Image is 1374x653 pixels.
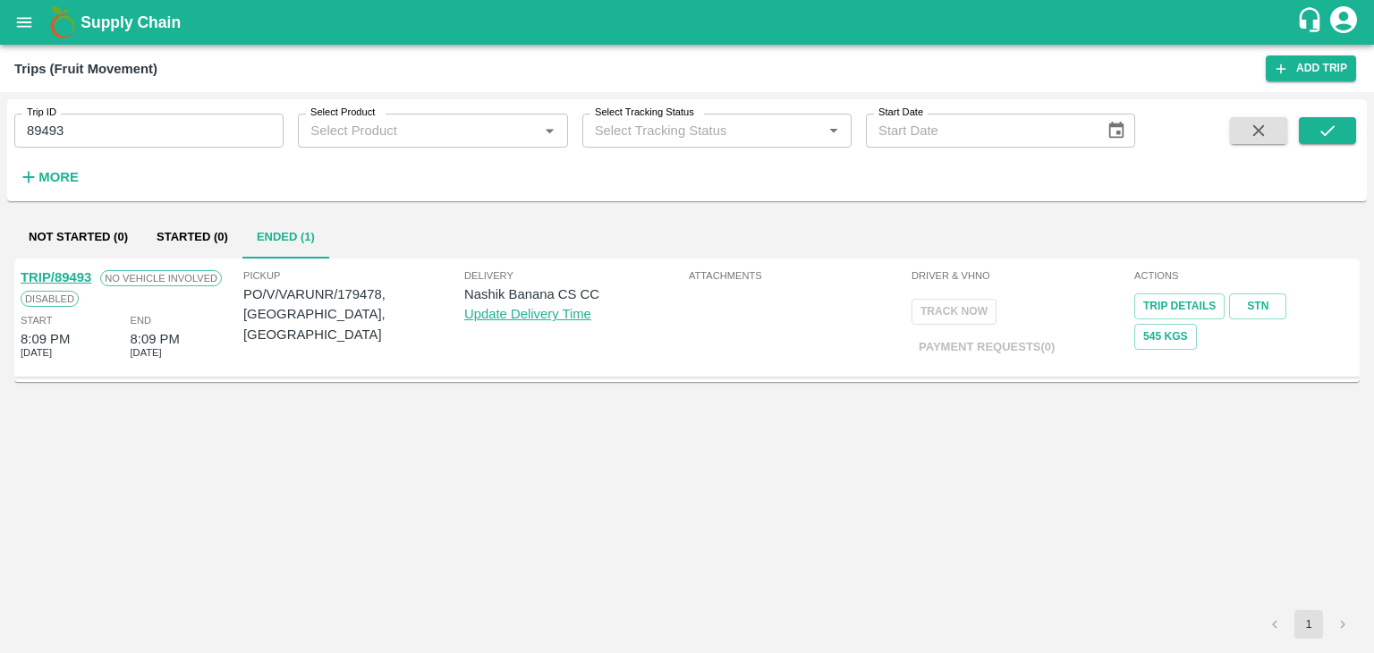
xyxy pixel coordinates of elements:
[588,119,793,142] input: Select Tracking Status
[131,329,180,349] div: 8:09 PM
[21,344,52,360] span: [DATE]
[14,114,284,148] input: Enter Trip ID
[595,106,694,120] label: Select Tracking Status
[142,216,242,259] button: Started (0)
[464,267,685,284] span: Delivery
[21,270,91,284] a: TRIP/89493
[14,162,83,192] button: More
[878,106,923,120] label: Start Date
[100,270,222,286] span: No Vehicle Involved
[310,106,375,120] label: Select Product
[1229,293,1286,319] a: STN
[1266,55,1356,81] a: Add Trip
[1099,114,1133,148] button: Choose date
[14,57,157,81] div: Trips (Fruit Movement)
[464,284,685,304] p: Nashik Banana CS CC
[38,170,79,184] strong: More
[1134,293,1225,319] a: Trip Details
[131,344,162,360] span: [DATE]
[689,267,908,284] span: Attachments
[21,312,52,328] span: Start
[1134,267,1353,284] span: Actions
[538,119,561,142] button: Open
[464,307,591,321] a: Update Delivery Time
[1296,6,1327,38] div: customer-support
[131,312,152,328] span: End
[1134,324,1197,350] button: 545 Kgs
[866,114,1092,148] input: Start Date
[4,2,45,43] button: open drawer
[81,13,181,31] b: Supply Chain
[1327,4,1360,41] div: account of current user
[243,267,464,284] span: Pickup
[1258,610,1360,639] nav: pagination navigation
[14,216,142,259] button: Not Started (0)
[303,119,532,142] input: Select Product
[21,291,79,307] span: Disabled
[21,329,70,349] div: 8:09 PM
[912,267,1131,284] span: Driver & VHNo
[27,106,56,120] label: Trip ID
[81,10,1296,35] a: Supply Chain
[1294,610,1323,639] button: page 1
[243,284,464,344] p: PO/V/VARUNR/179478, [GEOGRAPHIC_DATA], [GEOGRAPHIC_DATA]
[242,216,329,259] button: Ended (1)
[45,4,81,40] img: logo
[822,119,845,142] button: Open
